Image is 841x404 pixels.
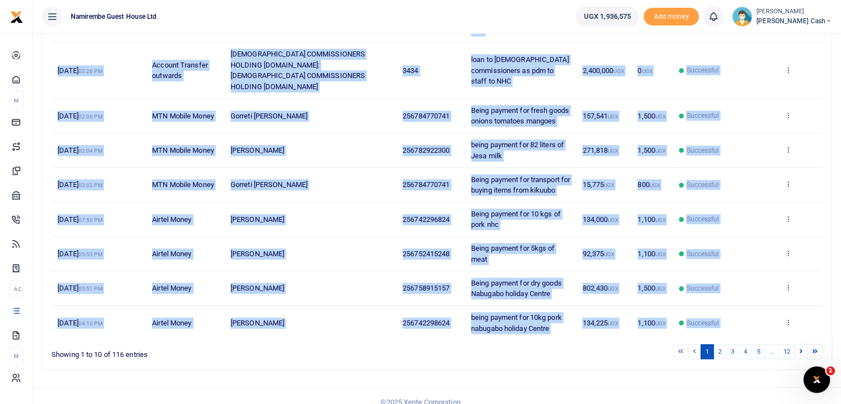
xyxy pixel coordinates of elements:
[152,61,208,80] span: Account Transfer outwards
[779,344,795,359] a: 12
[686,318,719,328] span: Successful
[638,250,666,258] span: 1,100
[756,7,832,17] small: [PERSON_NAME]
[231,250,284,258] span: [PERSON_NAME]
[613,68,624,74] small: UGX
[582,112,618,120] span: 157,541
[471,244,555,263] span: Being payment for 5kgs of meat
[152,180,214,189] span: MTN Mobile Money
[650,182,660,188] small: UGX
[152,284,191,292] span: Airtel Money
[471,313,562,333] span: being payment for 10kg pork nabugabo holiday Centre
[638,284,666,292] span: 1,500
[803,366,830,393] iframe: Intercom live chat
[231,180,307,189] span: Gorreti [PERSON_NAME]
[582,180,614,189] span: 15,775
[58,180,102,189] span: [DATE]
[79,68,103,74] small: 02:26 PM
[10,11,23,24] img: logo-small
[756,16,832,26] span: [PERSON_NAME] Cash
[655,286,666,292] small: UGX
[713,344,727,359] a: 2
[471,5,557,35] span: Being payment for accommodation and meals Nhc
[58,250,102,258] span: [DATE]
[231,215,284,224] span: [PERSON_NAME]
[79,148,103,154] small: 02:04 PM
[686,146,719,156] span: Successful
[826,366,835,375] span: 1
[403,250,450,258] span: 256752415248
[638,146,666,154] span: 1,500
[638,215,666,224] span: 1,100
[608,148,618,154] small: UGX
[66,12,161,22] span: Namirembe Guest House Ltd
[403,319,450,327] span: 256742298624
[58,215,102,224] span: [DATE]
[655,217,666,223] small: UGX
[403,112,450,120] span: 256784770741
[571,7,644,27] li: Wallet ballance
[641,68,652,74] small: UGX
[608,286,618,292] small: UGX
[403,146,450,154] span: 256782922300
[608,217,618,223] small: UGX
[403,66,418,75] span: 3434
[10,12,23,20] a: logo-small logo-large logo-large
[732,7,752,27] img: profile-user
[608,113,618,120] small: UGX
[638,319,666,327] span: 1,100
[231,284,284,292] span: [PERSON_NAME]
[403,215,450,224] span: 256742296824
[471,141,564,160] span: being payment for 82 liters of Jesa milk
[79,286,103,292] small: 05:51 PM
[701,344,714,359] a: 1
[638,112,666,120] span: 1,500
[58,319,102,327] span: [DATE]
[751,344,765,359] a: 5
[58,146,102,154] span: [DATE]
[152,146,214,154] span: MTN Mobile Money
[638,66,652,75] span: 0
[655,251,666,257] small: UGX
[582,215,618,224] span: 134,000
[638,180,660,189] span: 800
[9,280,24,298] li: Ac
[58,284,102,292] span: [DATE]
[726,344,739,359] a: 3
[686,283,719,293] span: Successful
[79,182,103,188] small: 02:02 PM
[582,250,614,258] span: 92,375
[471,175,570,195] span: Being payment for transport for buying items from kikuubo
[471,106,569,126] span: Being payment for fresh goods onions tomatoes mangoes
[582,66,624,75] span: 2,400,000
[152,250,191,258] span: Airtel Money
[686,214,719,224] span: Successful
[403,284,450,292] span: 256758915157
[582,284,618,292] span: 802,430
[644,12,699,20] a: Add money
[403,180,450,189] span: 256784770741
[58,112,102,120] span: [DATE]
[644,8,699,26] li: Toup your wallet
[9,91,24,110] li: M
[686,65,719,75] span: Successful
[51,343,368,360] div: Showing 1 to 10 of 116 entries
[79,217,103,223] small: 07:50 PM
[79,320,103,327] small: 04:10 PM
[79,113,103,120] small: 02:06 PM
[608,320,618,327] small: UGX
[9,347,24,365] li: M
[686,180,719,190] span: Successful
[584,11,631,22] span: UGX 1,936,575
[644,8,699,26] span: Add money
[686,111,719,121] span: Successful
[732,7,832,27] a: profile-user [PERSON_NAME] [PERSON_NAME] Cash
[471,279,562,298] span: Being payment for dry goods Nabugabo holiday Centre
[152,319,191,327] span: Airtel Money
[655,113,666,120] small: UGX
[576,7,639,27] a: UGX 1,936,575
[655,148,666,154] small: UGX
[231,112,307,120] span: Gorreti [PERSON_NAME]
[152,215,191,224] span: Airtel Money
[231,146,284,154] span: [PERSON_NAME]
